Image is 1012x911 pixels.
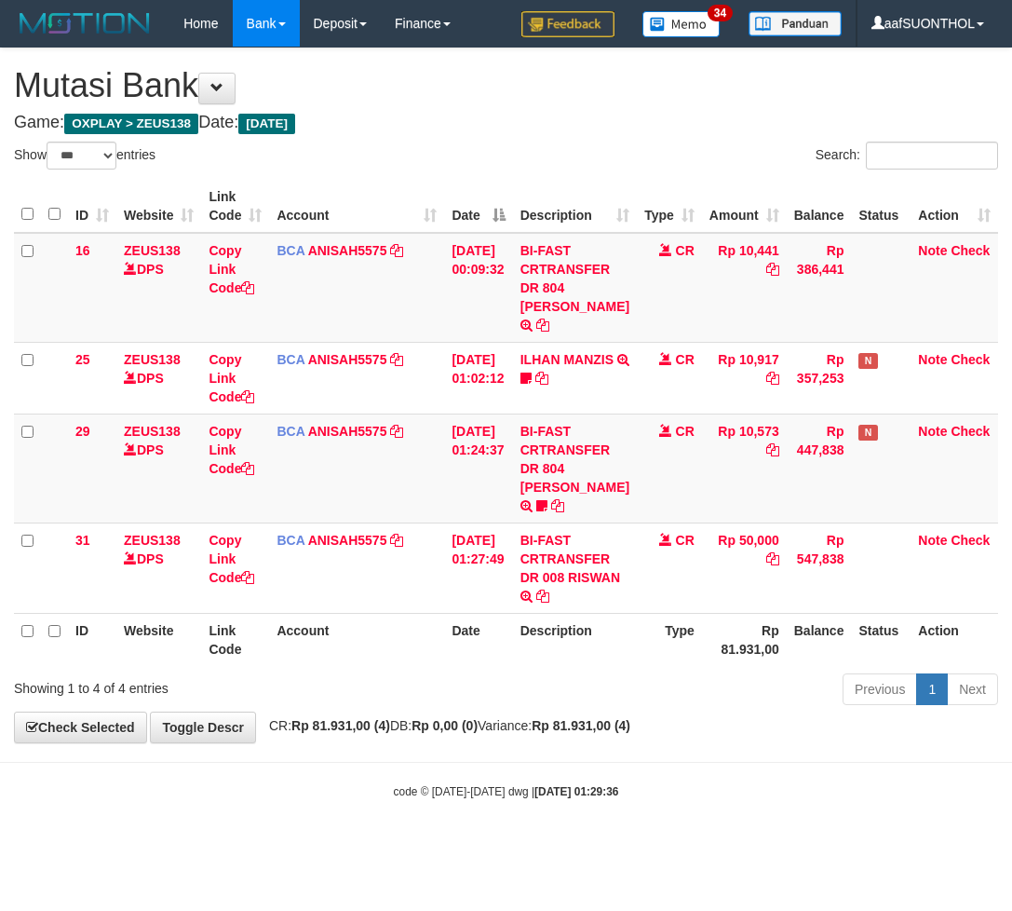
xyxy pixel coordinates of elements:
[536,589,549,604] a: Copy BI-FAST CRTRANSFER DR 008 RISWAN to clipboard
[858,425,877,441] span: Has Note
[209,424,254,476] a: Copy Link Code
[444,233,512,343] td: [DATE] 00:09:32
[277,533,304,548] span: BCA
[444,342,512,414] td: [DATE] 01:02:12
[116,523,201,613] td: DPS
[291,718,390,733] strong: Rp 81.931,00 (4)
[201,613,269,666] th: Link Code
[918,243,947,258] a: Note
[536,318,549,333] a: Copy BI-FAST CRTRANSFER DR 804 AGUS SALIM to clipboard
[308,533,387,548] a: ANISAH5575
[637,180,702,233] th: Type: activate to sort column ascending
[14,712,147,743] a: Check Selected
[513,233,637,343] td: BI-FAST CRTRANSFER DR 804 [PERSON_NAME]
[816,142,998,170] label: Search:
[787,613,852,666] th: Balance
[238,114,295,134] span: [DATE]
[124,533,181,548] a: ZEUS138
[787,180,852,233] th: Balance
[749,11,842,36] img: panduan.png
[951,533,990,548] a: Check
[390,533,403,548] a: Copy ANISAH5575 to clipboard
[637,613,702,666] th: Type
[444,180,512,233] th: Date: activate to sort column descending
[866,142,998,170] input: Search:
[535,371,548,386] a: Copy ILHAN MANZIS to clipboard
[513,523,637,613] td: BI-FAST CRTRANSFER DR 008 RISWAN
[269,180,444,233] th: Account: activate to sort column ascending
[918,424,947,439] a: Note
[116,180,201,233] th: Website: activate to sort column ascending
[787,233,852,343] td: Rp 386,441
[308,243,387,258] a: ANISAH5575
[911,613,998,666] th: Action
[277,352,304,367] span: BCA
[75,424,90,439] span: 29
[513,414,637,523] td: BI-FAST CRTRANSFER DR 804 [PERSON_NAME]
[209,533,254,585] a: Copy Link Code
[209,352,254,404] a: Copy Link Code
[308,424,387,439] a: ANISAH5575
[951,352,990,367] a: Check
[918,352,947,367] a: Note
[702,414,787,523] td: Rp 10,573
[14,9,155,37] img: MOTION_logo.png
[124,243,181,258] a: ZEUS138
[851,180,911,233] th: Status
[676,424,695,439] span: CR
[513,180,637,233] th: Description: activate to sort column ascending
[858,353,877,369] span: Has Note
[201,180,269,233] th: Link Code: activate to sort column ascending
[64,114,198,134] span: OXPLAY > ZEUS138
[75,243,90,258] span: 16
[787,523,852,613] td: Rp 547,838
[766,371,779,386] a: Copy Rp 10,917 to clipboard
[951,424,990,439] a: Check
[444,414,512,523] td: [DATE] 01:24:37
[676,352,695,367] span: CR
[947,673,998,705] a: Next
[390,424,403,439] a: Copy ANISAH5575 to clipboard
[150,712,256,743] a: Toggle Descr
[277,424,304,439] span: BCA
[551,498,564,513] a: Copy BI-FAST CRTRANSFER DR 804 AMANDA ANGGI PRAYO to clipboard
[702,613,787,666] th: Rp 81.931,00
[14,67,998,104] h1: Mutasi Bank
[75,533,90,548] span: 31
[918,533,947,548] a: Note
[269,613,444,666] th: Account
[14,672,408,698] div: Showing 1 to 4 of 4 entries
[513,613,637,666] th: Description
[532,718,630,733] strong: Rp 81.931,00 (4)
[209,243,254,295] a: Copy Link Code
[911,180,998,233] th: Action: activate to sort column ascending
[702,180,787,233] th: Amount: activate to sort column ascending
[116,414,201,523] td: DPS
[702,523,787,613] td: Rp 50,000
[916,673,948,705] a: 1
[787,414,852,523] td: Rp 447,838
[702,342,787,414] td: Rp 10,917
[116,342,201,414] td: DPS
[68,613,116,666] th: ID
[843,673,917,705] a: Previous
[390,243,403,258] a: Copy ANISAH5575 to clipboard
[116,233,201,343] td: DPS
[787,342,852,414] td: Rp 357,253
[260,718,630,733] span: CR: DB: Variance:
[642,11,721,37] img: Button%20Memo.svg
[951,243,990,258] a: Check
[68,180,116,233] th: ID: activate to sort column ascending
[676,533,695,548] span: CR
[766,262,779,277] a: Copy Rp 10,441 to clipboard
[124,424,181,439] a: ZEUS138
[534,785,618,798] strong: [DATE] 01:29:36
[708,5,733,21] span: 34
[851,613,911,666] th: Status
[444,613,512,666] th: Date
[308,352,387,367] a: ANISAH5575
[14,142,155,170] label: Show entries
[47,142,116,170] select: Showentries
[766,551,779,566] a: Copy Rp 50,000 to clipboard
[277,243,304,258] span: BCA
